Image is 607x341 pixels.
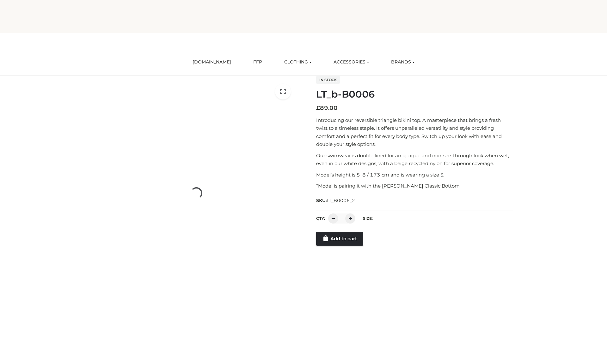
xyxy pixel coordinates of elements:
span: LT_B0006_2 [327,198,355,203]
span: £ [316,105,320,111]
a: FFP [248,55,267,69]
p: Model’s height is 5 ‘8 / 173 cm and is wearing a size S. [316,171,513,179]
a: [DOMAIN_NAME] [188,55,236,69]
a: Add to cart [316,232,363,246]
a: ACCESSORIES [329,55,374,69]
p: Our swimwear is double lined for an opaque and non-see-through look when wet, even in our white d... [316,152,513,168]
label: QTY: [316,216,325,221]
span: In stock [316,76,340,84]
a: BRANDS [386,55,419,69]
h1: LT_b-B0006 [316,89,513,100]
a: CLOTHING [279,55,316,69]
p: Introducing our reversible triangle bikini top. A masterpiece that brings a fresh twist to a time... [316,116,513,148]
p: *Model is pairing it with the [PERSON_NAME] Classic Bottom [316,182,513,190]
label: Size: [363,216,373,221]
bdi: 89.00 [316,105,338,111]
span: SKU: [316,197,356,204]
